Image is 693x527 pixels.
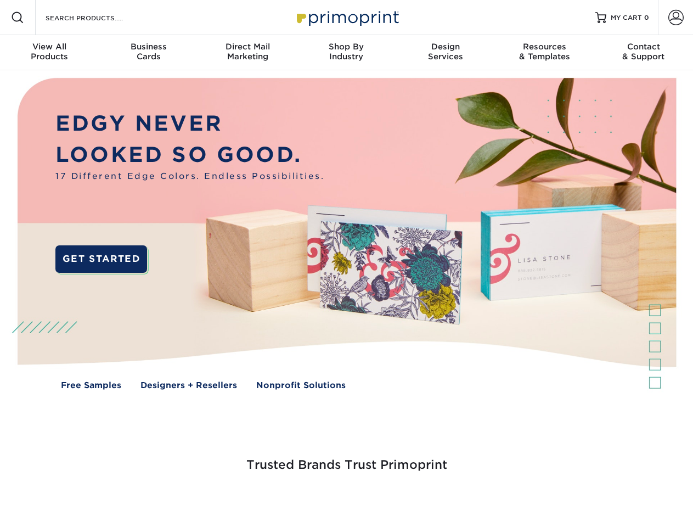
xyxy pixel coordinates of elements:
span: Design [396,42,495,52]
a: DesignServices [396,35,495,70]
a: Contact& Support [594,35,693,70]
a: GET STARTED [55,245,147,273]
span: Shop By [297,42,396,52]
span: MY CART [611,13,642,23]
p: LOOKED SO GOOD. [55,139,324,171]
div: Industry [297,42,396,61]
span: Contact [594,42,693,52]
a: Resources& Templates [495,35,594,70]
div: & Templates [495,42,594,61]
span: Business [99,42,198,52]
div: Services [396,42,495,61]
a: Free Samples [61,379,121,392]
div: Cards [99,42,198,61]
a: BusinessCards [99,35,198,70]
span: 0 [644,14,649,21]
input: SEARCH PRODUCTS..... [44,11,151,24]
span: 17 Different Edge Colors. Endless Possibilities. [55,170,324,183]
div: & Support [594,42,693,61]
a: Nonprofit Solutions [256,379,346,392]
h3: Trusted Brands Trust Primoprint [26,431,668,485]
span: Direct Mail [198,42,297,52]
img: Primoprint [292,5,402,29]
a: Designers + Resellers [140,379,237,392]
p: EDGY NEVER [55,108,324,139]
span: Resources [495,42,594,52]
a: Direct MailMarketing [198,35,297,70]
a: Shop ByIndustry [297,35,396,70]
div: Marketing [198,42,297,61]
